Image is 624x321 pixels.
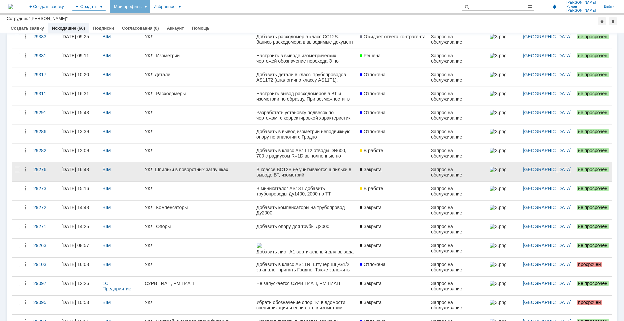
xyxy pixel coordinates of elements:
[360,167,382,172] span: Закрыта
[0,11,45,18] td: EC_CLASS_NAME
[167,26,184,31] a: Аккаунт
[431,224,484,234] div: Запрос на обслуживание
[59,201,100,219] a: [DATE] 14:48
[487,201,520,219] a: 3.png
[357,220,428,238] a: Закрыта
[145,243,251,248] div: УКЛ
[33,148,56,153] div: 29282
[577,262,602,267] span: просрочен
[33,110,56,115] div: 29291
[23,281,28,286] div: Действия
[577,281,609,286] span: не просрочен
[487,68,520,87] a: 3.png
[431,110,484,121] div: Запрос на обслуживание
[566,5,596,9] span: Роман
[61,224,89,229] div: [DATE] 14:25
[61,167,89,172] div: [DATE] 16:48
[431,243,484,253] div: Запрос на обслуживание
[428,144,487,162] a: Запрос на обслуживание
[487,239,520,257] a: 3.png
[33,205,56,210] div: 29272
[428,239,487,257] a: Запрос на обслуживание
[490,262,506,267] img: 3.png
[487,106,520,125] a: 3.png
[33,91,56,96] div: 29311
[142,30,253,49] a: УКЛ
[23,91,28,96] div: Действия
[93,26,114,31] a: Подписки
[523,243,572,248] a: [GEOGRAPHIC_DATA]
[577,205,609,210] span: не просрочен
[428,163,487,181] a: Запрос на обслуживание
[59,258,100,276] a: [DATE] 16:08
[357,30,428,49] a: Ожидает ответа контрагента
[23,205,28,210] div: Действия
[490,281,506,286] img: 3.png
[577,72,609,77] span: не просрочен
[598,17,606,25] div: Добавить в избранное
[574,144,612,162] a: не просрочен
[145,129,251,134] div: УКЛ
[523,224,572,229] a: [GEOGRAPHIC_DATA]
[31,125,59,144] a: 29286
[142,87,253,106] a: УКЛ_Расходомеры
[490,148,506,153] img: 3.png
[490,110,506,115] img: 3.png
[33,262,56,267] div: 29103
[357,277,428,295] a: Закрыта
[72,3,106,11] div: Создать
[428,106,487,125] a: Запрос на обслуживание
[102,281,131,291] a: 1С: Предприятие
[31,106,59,125] a: 29291
[33,72,56,77] div: 29317
[59,125,100,144] a: [DATE] 13:39
[102,186,111,191] a: BIM
[59,182,100,200] a: [DATE] 15:16
[523,186,572,191] a: [GEOGRAPHIC_DATA]
[102,53,111,58] a: BIM
[487,258,520,276] a: 3.png
[61,205,89,210] div: [DATE] 14:48
[487,144,520,162] a: 3.png
[360,110,386,115] span: Отложена
[490,186,506,191] img: 3.png
[102,148,111,153] a: BIM
[487,277,520,295] a: 3.png
[357,144,428,162] a: В работе
[122,26,153,31] a: Согласования
[192,26,210,31] a: Помощь
[31,87,59,106] a: 29311
[431,91,484,102] div: Запрос на обслуживание
[102,129,111,134] a: BIM
[23,53,28,58] div: Действия
[428,220,487,238] a: Запрос на обслуживание
[61,129,89,134] div: [DATE] 13:39
[490,91,506,96] img: 3.png
[574,68,612,87] a: не просрочен
[574,296,612,314] a: просрочен
[431,300,484,310] div: Запрос на обслуживание
[33,243,56,248] div: 29263
[23,300,28,305] div: Действия
[31,144,59,162] a: 29282
[566,9,596,13] span: [PERSON_NAME]
[360,91,386,96] span: Отложена
[61,148,89,153] div: [DATE] 12:09
[33,300,56,305] div: 29095
[59,87,100,106] a: [DATE] 16:31
[142,201,253,219] a: УКЛ_Компенсаторы
[428,182,487,200] a: Запрос на обслуживание
[142,144,253,162] a: УКЛ
[33,281,56,286] div: 29097
[360,243,382,248] span: Закрыта
[23,186,28,191] div: Действия
[360,34,426,39] span: Ожидает ответа контрагента
[102,72,111,77] a: BIM
[31,239,59,257] a: 29263
[102,110,111,115] a: BIM
[145,186,251,191] div: УКЛ
[577,224,609,229] span: не просрочен
[360,129,386,134] span: Отложена
[574,258,612,276] a: просрочен
[577,167,609,172] span: не просрочен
